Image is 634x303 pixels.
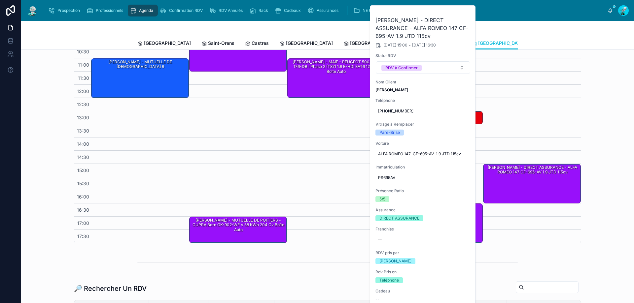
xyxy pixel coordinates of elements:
[379,277,399,283] div: Téléphone
[279,37,333,50] a: [GEOGRAPHIC_DATA]
[76,233,91,239] span: 17:30
[375,207,471,213] span: Assurance
[378,151,468,157] span: ALFA ROMEO 147 CF-695-AV 1.9 JTD 115cv
[412,43,436,48] span: [DATE] 16:30
[375,79,471,85] span: Nom Client
[378,108,468,114] span: [PHONE_NUMBER]
[350,40,397,46] span: [GEOGRAPHIC_DATA]
[305,5,343,16] a: Assurances
[44,3,608,18] div: scrollable content
[351,5,410,16] a: NE PAS TOUCHER
[74,284,147,293] h1: 🔎 Rechercher Un RDV
[289,59,384,75] div: [PERSON_NAME] - MAIF - PEUGEOT 5008 DT-176-DB I Phase 2 (T87) 1.6 e-HDi EAT6 120 cv Boîte auto
[409,43,411,48] span: -
[190,217,287,243] div: [PERSON_NAME] - MUTUELLE DE POITIERS - CUPRA Born GK-902-WF V 58 kWh 204 cv Boîte auto
[378,175,468,180] span: PS695AV
[207,5,247,16] a: RDV Annulés
[375,165,471,170] span: Immatriculation
[144,40,191,46] span: [GEOGRAPHIC_DATA]
[376,61,470,74] button: Select Button
[57,8,80,13] span: Prospection
[191,217,286,233] div: [PERSON_NAME] - MUTUELLE DE POITIERS - CUPRA Born GK-902-WF V 58 kWh 204 cv Boîte auto
[247,5,273,16] a: Rack
[379,215,419,221] div: DIRECT ASSURANCE
[75,102,91,107] span: 12:30
[375,98,471,103] span: Téléphone
[92,59,188,70] div: [PERSON_NAME] - MUTUELLE DE [DEMOGRAPHIC_DATA] 6
[375,269,471,275] span: Rdv Pris en
[75,128,91,134] span: 13:30
[75,115,91,120] span: 13:00
[383,43,407,48] span: [DATE] 15:00
[46,5,85,16] a: Prospection
[379,130,400,136] div: Pare-Brise
[219,8,243,13] span: RDV Annulés
[379,258,411,264] div: [PERSON_NAME]
[75,49,91,54] span: 10:30
[75,88,91,94] span: 12:00
[284,8,301,13] span: Cadeaux
[75,141,91,147] span: 14:00
[478,40,525,46] span: [GEOGRAPHIC_DATA]
[201,37,234,50] a: Saint-Orens
[208,40,234,46] span: Saint-Orens
[375,288,471,294] span: Cadeau
[483,164,581,203] div: [PERSON_NAME] - DIRECT ASSURANCE - ALFA ROMEO 147 CF-695-AV 1.9 JTD 115cv
[472,37,525,50] a: [GEOGRAPHIC_DATA]
[288,59,385,98] div: [PERSON_NAME] - MAIF - PEUGEOT 5008 DT-176-DB I Phase 2 (T87) 1.6 e-HDi EAT6 120 cv Boîte auto
[259,8,268,13] span: Rack
[75,154,91,160] span: 14:30
[375,122,471,127] span: Vitrage à Remplacer
[75,194,91,199] span: 16:00
[85,5,128,16] a: Professionnels
[158,5,207,16] a: Confirmation RDV
[128,5,158,16] a: Agenda
[375,296,379,302] span: --
[137,37,191,50] a: [GEOGRAPHIC_DATA]
[273,5,305,16] a: Cadeaux
[378,237,382,242] div: --
[96,8,123,13] span: Professionnels
[245,37,269,50] a: Castres
[379,196,385,202] div: 5/5
[317,8,338,13] span: Assurances
[286,40,333,46] span: [GEOGRAPHIC_DATA]
[139,8,153,13] span: Agenda
[343,37,397,50] a: [GEOGRAPHIC_DATA]
[375,53,471,58] span: Statut RDV
[76,167,91,173] span: 15:00
[484,165,580,175] div: [PERSON_NAME] - DIRECT ASSURANCE - ALFA ROMEO 147 CF-695-AV 1.9 JTD 115cv
[169,8,203,13] span: Confirmation RDV
[363,8,397,13] span: NE PAS TOUCHER
[375,188,471,194] span: Présence Ratio
[26,5,38,16] img: App logo
[375,227,471,232] span: Franchise
[375,250,471,256] span: RDV pris par
[76,181,91,186] span: 15:30
[76,75,91,81] span: 11:30
[375,16,471,40] h2: [PERSON_NAME] - DIRECT ASSURANCE - ALFA ROMEO 147 CF-695-AV 1.9 JTD 115cv
[75,207,91,213] span: 16:30
[385,65,418,71] div: RDV à Confirmer
[375,141,471,146] span: Voiture
[190,32,287,71] div: [PERSON_NAME] - GROUPAMA - Kia ceed
[91,59,189,98] div: [PERSON_NAME] - MUTUELLE DE [DEMOGRAPHIC_DATA] 6
[76,220,91,226] span: 17:00
[375,87,408,92] strong: [PERSON_NAME]
[252,40,269,46] span: Castres
[76,62,91,68] span: 11:00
